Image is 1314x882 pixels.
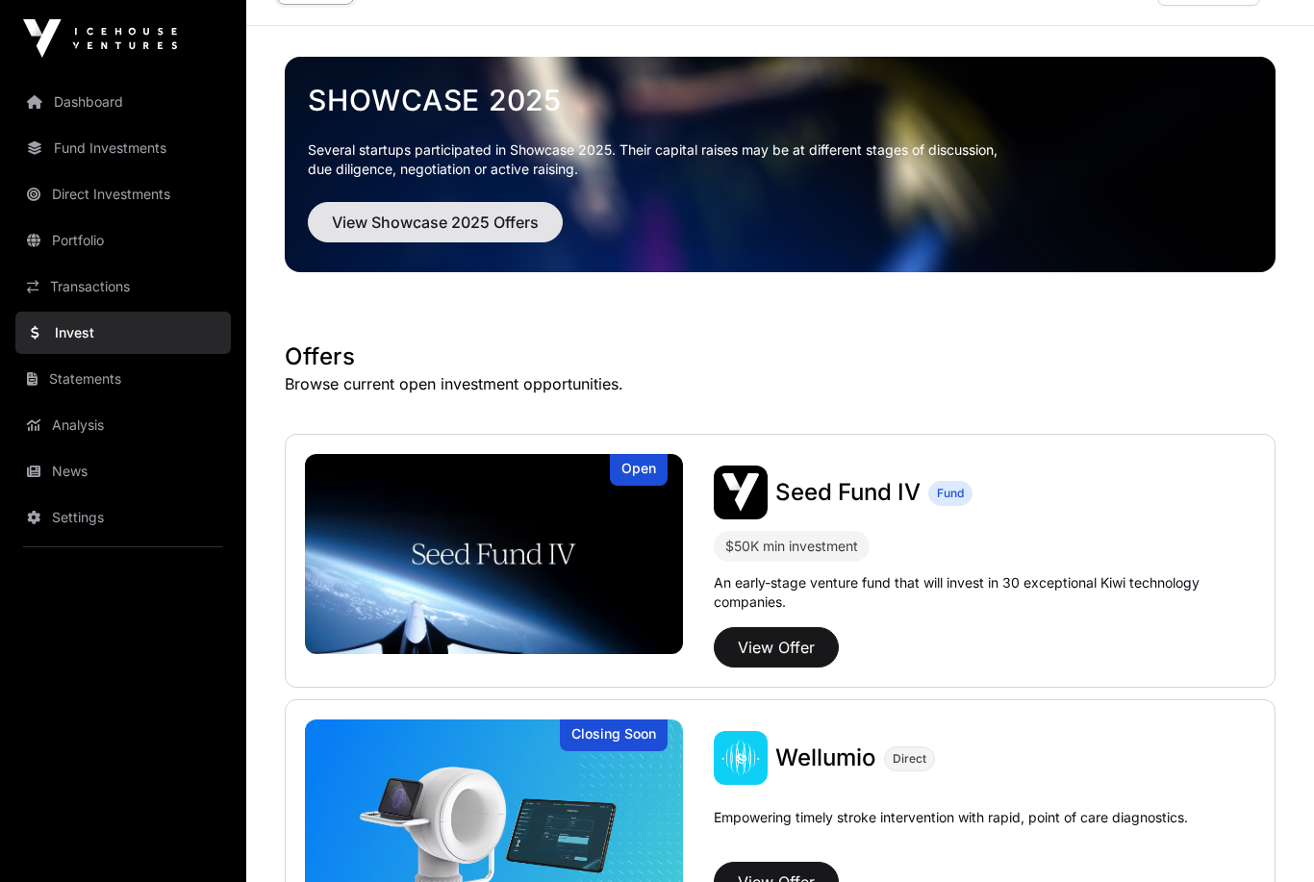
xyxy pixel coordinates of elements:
[15,81,231,123] a: Dashboard
[15,358,231,400] a: Statements
[775,743,876,771] span: Wellumio
[1218,790,1314,882] iframe: Chat Widget
[15,404,231,446] a: Analysis
[15,312,231,354] a: Invest
[285,341,1276,372] h1: Offers
[775,478,921,506] span: Seed Fund IV
[714,731,768,785] img: Wellumio
[15,496,231,539] a: Settings
[285,57,1276,272] img: Showcase 2025
[714,573,1255,612] p: An early-stage venture fund that will invest in 30 exceptional Kiwi technology companies.
[560,719,668,751] div: Closing Soon
[305,454,683,654] img: Seed Fund IV
[15,219,231,262] a: Portfolio
[15,173,231,215] a: Direct Investments
[15,265,231,308] a: Transactions
[308,202,563,242] button: View Showcase 2025 Offers
[308,140,1252,179] p: Several startups participated in Showcase 2025. Their capital raises may be at different stages o...
[714,808,1188,854] p: Empowering timely stroke intervention with rapid, point of care diagnostics.
[15,450,231,492] a: News
[893,751,926,767] span: Direct
[714,627,839,668] button: View Offer
[308,221,563,240] a: View Showcase 2025 Offers
[305,454,683,654] a: Seed Fund IVOpen
[23,19,177,58] img: Icehouse Ventures Logo
[610,454,668,486] div: Open
[714,466,768,519] img: Seed Fund IV
[725,535,858,558] div: $50K min investment
[308,83,1252,117] a: Showcase 2025
[15,127,231,169] a: Fund Investments
[937,486,964,501] span: Fund
[775,743,876,773] a: Wellumio
[332,211,539,234] span: View Showcase 2025 Offers
[714,531,870,562] div: $50K min investment
[285,372,1276,395] p: Browse current open investment opportunities.
[775,477,921,508] a: Seed Fund IV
